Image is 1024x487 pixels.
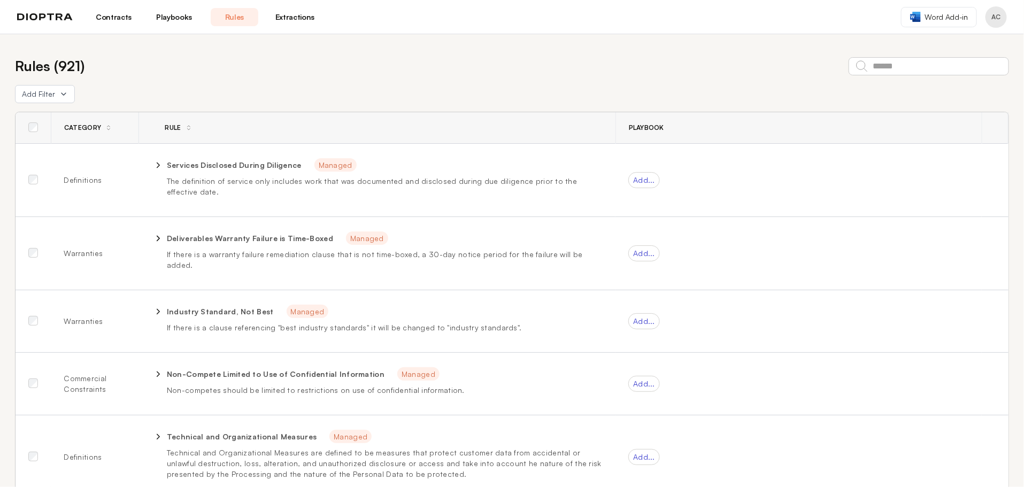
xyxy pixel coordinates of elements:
span: Category [64,123,101,132]
div: Add... [628,376,660,392]
p: Non-Compete Limited to Use of Confidential Information [167,369,384,380]
td: Commercial Constraints [51,352,139,415]
p: If there is a warranty failure remediation clause that is not time-boxed, a 30-day notice period ... [167,249,603,270]
span: Managed [346,231,388,245]
img: logo [17,13,73,21]
p: Deliverables Warranty Failure is Time-Boxed [167,233,333,244]
div: Rule [152,123,181,132]
span: Managed [287,305,329,318]
p: Services Disclosed During Diligence [167,160,302,171]
td: Warranties [51,290,139,352]
span: Playbook [629,123,664,132]
div: Add... [628,172,660,188]
div: Add... [628,313,660,329]
p: Non-competes should be limited to restrictions on use of confidential information. [167,385,603,396]
img: word [910,12,921,22]
span: Add Filter [22,89,55,99]
h2: Rules ( 921 ) [15,56,84,76]
p: Technical and Organizational Measures [167,431,317,442]
span: Managed [397,367,440,381]
a: Playbooks [150,8,198,26]
div: Add... [628,245,660,261]
td: Warranties [51,217,139,290]
a: Word Add-in [901,7,977,27]
button: Add Filter [15,85,75,103]
td: Definitions [51,143,139,217]
a: Contracts [90,8,137,26]
p: Industry Standard, Not Best [167,306,274,317]
div: Add... [628,449,660,465]
span: Managed [329,430,372,443]
span: Managed [314,158,357,172]
p: The definition of service only includes work that was documented and disclosed during due diligen... [167,176,603,197]
p: If there is a clause referencing "best industry standards" it will be changed to "industry standa... [167,322,603,333]
p: Technical and Organizational Measures are defined to be measures that protect customer data from ... [167,447,603,480]
span: Word Add-in [925,12,968,22]
button: Profile menu [985,6,1007,28]
a: Extractions [271,8,319,26]
a: Rules [211,8,258,26]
